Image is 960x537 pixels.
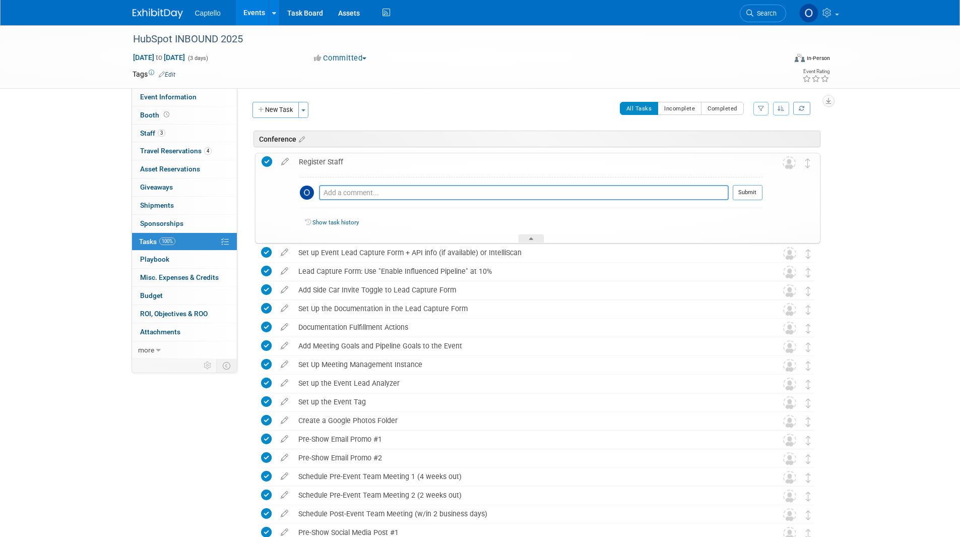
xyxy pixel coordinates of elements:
div: In-Person [806,54,830,62]
i: Move task [806,510,811,520]
span: Budget [140,291,163,300]
a: Search [740,5,786,22]
img: Owen Ellison [300,186,314,200]
img: Unassigned [783,434,796,447]
a: Budget [132,287,237,305]
span: to [154,53,164,62]
div: Schedule Post-Event Team Meeting (w/in 2 business days) [293,505,763,522]
span: Sponsorships [140,219,183,227]
div: Set Up the Documentation in the Lead Capture Form [293,300,763,317]
span: [DATE] [DATE] [133,53,185,62]
span: Travel Reservations [140,147,212,155]
a: Edit sections [296,134,305,144]
span: Booth [140,111,171,119]
img: ExhibitDay [133,9,183,19]
a: Booth [132,106,237,124]
a: ROI, Objectives & ROO [132,305,237,323]
span: Booth not reserved yet [162,111,171,118]
a: edit [276,416,293,425]
div: Documentation Fulfillment Actions [293,319,763,336]
a: Tasks100% [132,233,237,251]
span: Misc. Expenses & Credits [140,273,219,281]
i: Move task [806,324,811,333]
a: Staff3 [132,125,237,142]
span: Shipments [140,201,174,209]
i: Move task [806,249,811,259]
a: edit [276,304,293,313]
img: Unassigned [783,156,796,169]
a: Attachments [132,323,237,341]
button: Submit [733,185,762,200]
div: Schedule Pre-Event Team Meeting 2 (2 weeks out) [293,487,763,504]
a: edit [276,397,293,406]
a: Misc. Expenses & Credits [132,269,237,286]
img: Unassigned [783,415,796,428]
img: Unassigned [783,266,796,279]
span: Giveaways [140,183,173,191]
div: Add Meeting Goals and Pipeline Goals to the Event [293,337,763,354]
a: Playbook [132,251,237,268]
a: Edit [159,71,175,78]
img: Unassigned [783,471,796,484]
a: edit [276,285,293,294]
i: Move task [806,286,811,296]
div: Add Side Car Invite Toggle to Lead Capture Form [293,281,763,299]
span: 3 [158,129,165,137]
div: Set up the Event Tag [293,393,763,410]
a: Sponsorships [132,215,237,232]
span: Captello [195,9,221,17]
a: Travel Reservations4 [132,142,237,160]
img: Owen Ellison [799,4,818,23]
i: Move task [806,268,811,277]
a: Show task history [312,219,359,226]
div: Set Up Meeting Management Instance [293,356,763,373]
span: 4 [204,147,212,155]
button: Committed [310,53,370,64]
td: Personalize Event Tab Strip [199,359,217,372]
a: edit [276,453,293,462]
img: Unassigned [783,378,796,391]
div: Event Rating [802,69,829,74]
a: edit [276,435,293,444]
button: Completed [701,102,744,115]
i: Move task [806,398,811,408]
a: edit [276,472,293,481]
span: Playbook [140,255,169,263]
img: Unassigned [783,303,796,316]
a: edit [276,379,293,388]
div: Set up the Event Lead Analyzer [293,375,763,392]
a: Event Information [132,88,237,106]
span: Asset Reservations [140,165,200,173]
span: Tasks [139,237,175,246]
div: HubSpot INBOUND 2025 [130,30,771,48]
div: Pre-Show Email Promo #1 [293,431,763,448]
span: 100% [159,237,175,245]
i: Move task [806,305,811,315]
div: Pre-Show Email Promo #2 [293,449,763,466]
img: Unassigned [783,340,796,353]
div: Schedule Pre-Event Team Meeting 1 (4 weeks out) [293,468,763,485]
span: Attachments [140,328,180,336]
td: Toggle Event Tabs [216,359,237,372]
button: New Task [252,102,299,118]
a: Shipments [132,197,237,214]
a: edit [276,509,293,518]
i: Move task [806,342,811,352]
a: edit [276,360,293,369]
i: Move task [806,473,811,483]
a: edit [276,323,293,332]
div: Conference [253,131,820,147]
a: edit [276,341,293,350]
i: Move task [806,361,811,371]
i: Move task [806,380,811,389]
span: Search [753,10,777,17]
i: Move task [806,436,811,445]
div: Event Format [727,52,830,68]
img: Unassigned [783,396,796,409]
img: Unassigned [783,359,796,372]
div: Lead Capture Form: Use "Enable Influenced Pipeline" at 10% [293,263,763,280]
span: ROI, Objectives & ROO [140,310,208,318]
a: Asset Reservations [132,160,237,178]
button: All Tasks [620,102,659,115]
img: Format-Inperson.png [795,54,805,62]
